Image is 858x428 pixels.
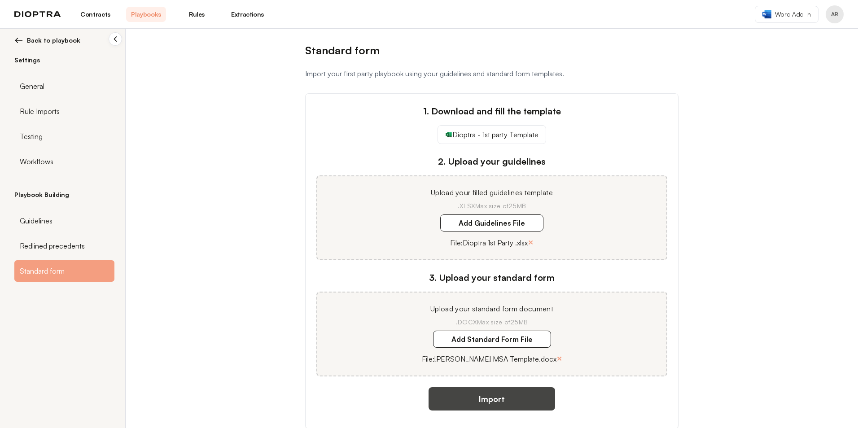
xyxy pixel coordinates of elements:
[556,352,562,365] button: ×
[14,190,114,199] h2: Playbook Building
[20,215,53,226] span: Guidelines
[305,68,679,79] p: Import your first party playbook using your guidelines and standard form templates.
[177,7,217,22] a: Rules
[438,125,546,144] a: Dioptra - 1st party Template
[75,7,115,22] a: Contracts
[14,36,114,45] button: Back to playbook
[762,10,771,18] img: word
[328,187,656,198] p: Upload your filled guidelines template
[316,271,667,284] h3: 3. Upload your standard form
[775,10,811,19] span: Word Add-in
[528,236,534,249] button: ×
[826,5,844,23] button: Profile menu
[328,303,656,314] p: Upload your standard form document
[316,155,667,168] h3: 2. Upload your guidelines
[440,214,543,231] label: Add Guidelines File
[328,318,656,327] p: .DOCX Max size of 25MB
[20,131,43,142] span: Testing
[328,201,656,210] p: .XLSX Max size of 25MB
[305,43,679,57] h1: Standard form
[316,105,667,118] h3: 1. Download and fill the template
[429,387,555,411] button: Import
[14,56,114,65] h2: Settings
[20,81,44,92] span: General
[14,11,61,17] img: logo
[433,331,551,348] label: Add Standard Form File
[20,156,53,167] span: Workflows
[27,36,80,45] span: Back to playbook
[109,32,122,46] button: Collapse sidebar
[450,237,528,248] p: File: Dioptra 1st Party .xlsx
[755,6,819,23] a: Word Add-in
[20,266,65,276] span: Standard form
[20,106,60,117] span: Rule Imports
[228,7,267,22] a: Extractions
[14,36,23,45] img: left arrow
[422,354,556,364] p: File: [PERSON_NAME] MSA Template.docx
[126,7,166,22] a: Playbooks
[20,240,85,251] span: Redlined precedents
